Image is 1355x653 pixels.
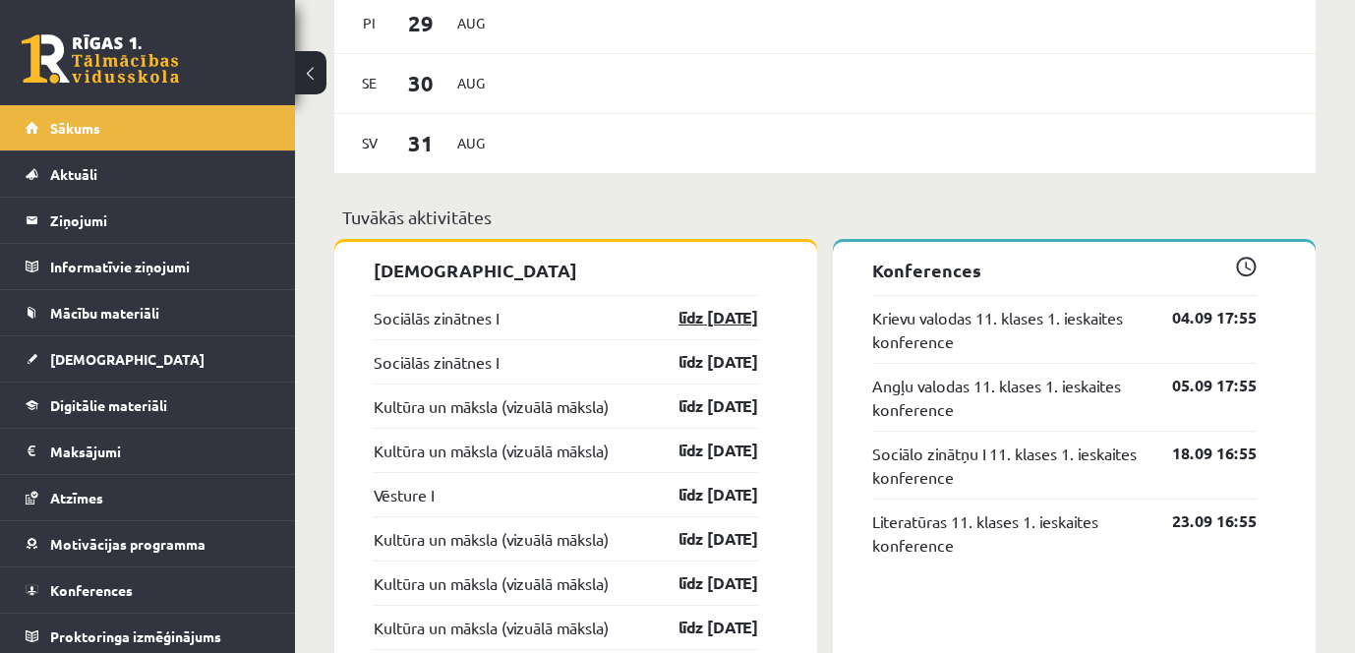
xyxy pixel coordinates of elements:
[644,439,758,462] a: līdz [DATE]
[26,521,270,566] a: Motivācijas programma
[644,350,758,374] a: līdz [DATE]
[872,257,1257,283] p: Konferences
[50,489,103,506] span: Atzīmes
[872,374,1143,421] a: Angļu valodas 11. klases 1. ieskaites konference
[26,290,270,335] a: Mācību materiāli
[50,198,270,243] legend: Ziņojumi
[50,535,206,553] span: Motivācijas programma
[342,204,1308,230] p: Tuvākās aktivitātes
[450,68,492,98] span: Aug
[374,483,434,506] a: Vēsture I
[349,68,390,98] span: Se
[50,581,133,599] span: Konferences
[50,350,205,368] span: [DEMOGRAPHIC_DATA]
[50,627,221,645] span: Proktoringa izmēģinājums
[26,429,270,474] a: Maksājumi
[50,244,270,289] legend: Informatīvie ziņojumi
[50,165,97,183] span: Aktuāli
[374,527,609,551] a: Kultūra un māksla (vizuālā māksla)
[22,34,179,84] a: Rīgas 1. Tālmācības vidusskola
[390,7,451,39] span: 29
[450,128,492,158] span: Aug
[374,306,499,329] a: Sociālās zinātnes I
[349,8,390,38] span: Pi
[872,442,1143,489] a: Sociālo zinātņu I 11. klases 1. ieskaites konference
[390,67,451,99] span: 30
[349,128,390,158] span: Sv
[1143,442,1257,465] a: 18.09 16:55
[26,244,270,289] a: Informatīvie ziņojumi
[1143,374,1257,397] a: 05.09 17:55
[50,396,167,414] span: Digitālie materiāli
[26,336,270,382] a: [DEMOGRAPHIC_DATA]
[374,571,609,595] a: Kultūra un māksla (vizuālā māksla)
[1143,509,1257,533] a: 23.09 16:55
[872,306,1143,353] a: Krievu valodas 11. klases 1. ieskaites konference
[26,198,270,243] a: Ziņojumi
[644,394,758,418] a: līdz [DATE]
[644,571,758,595] a: līdz [DATE]
[374,257,758,283] p: [DEMOGRAPHIC_DATA]
[390,127,451,159] span: 31
[644,527,758,551] a: līdz [DATE]
[450,8,492,38] span: Aug
[50,304,159,322] span: Mācību materiāli
[26,475,270,520] a: Atzīmes
[1143,306,1257,329] a: 04.09 17:55
[26,151,270,197] a: Aktuāli
[374,616,609,639] a: Kultūra un māksla (vizuālā māksla)
[644,483,758,506] a: līdz [DATE]
[644,306,758,329] a: līdz [DATE]
[26,383,270,428] a: Digitālie materiāli
[50,429,270,474] legend: Maksājumi
[50,119,100,137] span: Sākums
[374,439,609,462] a: Kultūra un māksla (vizuālā māksla)
[374,394,609,418] a: Kultūra un māksla (vizuālā māksla)
[26,567,270,613] a: Konferences
[26,105,270,150] a: Sākums
[872,509,1143,557] a: Literatūras 11. klases 1. ieskaites konference
[644,616,758,639] a: līdz [DATE]
[374,350,499,374] a: Sociālās zinātnes I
